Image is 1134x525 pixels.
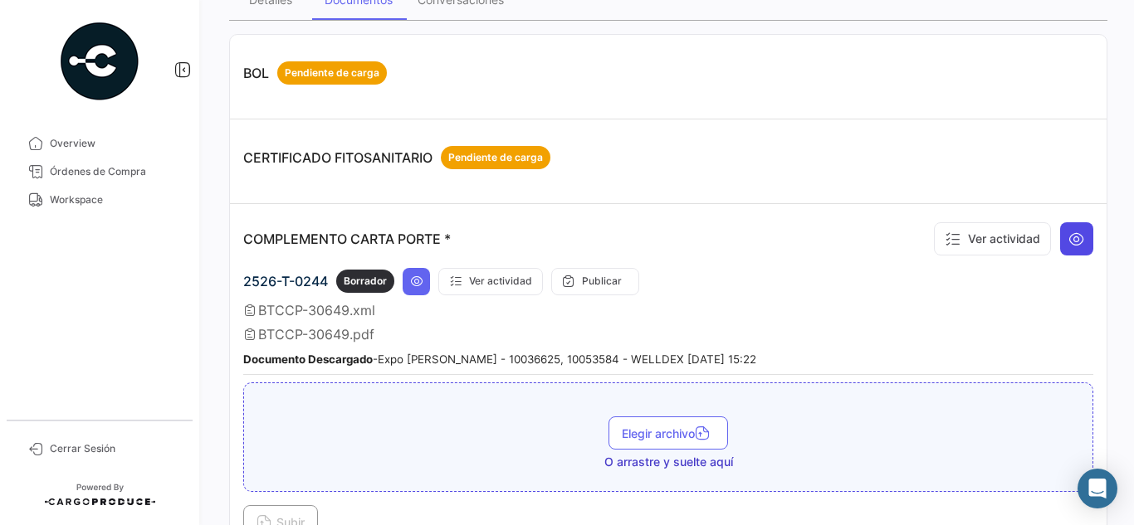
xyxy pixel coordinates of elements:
[604,454,733,470] span: O arrastre y suelte aquí
[243,61,387,85] p: BOL
[622,426,715,440] span: Elegir archivo
[13,186,186,214] a: Workspace
[258,302,375,318] span: BTCCP-30649.xml
[13,129,186,158] a: Overview
[243,352,373,366] b: Documento Descargado
[448,150,543,165] span: Pendiente de carga
[50,441,179,456] span: Cerrar Sesión
[1078,469,1117,508] div: Abrir Intercom Messenger
[50,164,179,179] span: Órdenes de Compra
[243,352,756,366] small: - Expo [PERSON_NAME] - 10036625, 10053584 - WELLDEX [DATE] 15:22
[13,158,186,186] a: Órdenes de Compra
[344,274,387,289] span: Borrador
[285,66,379,80] span: Pendiente de carga
[551,268,639,295] button: Publicar
[243,231,451,247] p: COMPLEMENTO CARTA PORTE *
[50,192,179,207] span: Workspace
[58,20,141,103] img: powered-by.png
[258,326,374,343] span: BTCCP-30649.pdf
[609,416,728,450] button: Elegir archivo
[243,273,328,289] span: 2526-T-0244
[50,136,179,151] span: Overview
[243,146,550,169] p: CERTIFICADO FITOSANITARIO
[438,268,543,295] button: Ver actividad
[934,222,1051,255] button: Ver actividad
